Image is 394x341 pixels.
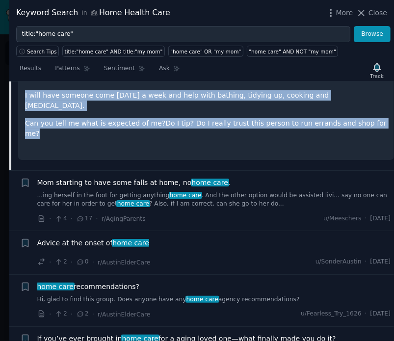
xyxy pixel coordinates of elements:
span: · [71,213,73,224]
button: More [326,8,353,18]
span: 2 [54,258,67,266]
a: Advice at the onset ofhome care [37,238,149,248]
span: [DATE] [370,214,391,223]
span: Results [20,64,41,73]
div: Keyword Search Home Health Care [16,7,170,19]
span: [DATE] [370,310,391,318]
span: r/AustinElderCare [98,311,151,318]
span: · [92,257,94,267]
a: Ask [156,61,184,81]
span: Patterns [55,64,79,73]
a: "home care" AND NOT "my mom" [247,46,339,57]
a: Results [16,61,45,81]
a: title:"home care" AND title:"my mom" [62,46,165,57]
span: home care [36,283,75,290]
div: title:"home care" AND title:"my mom" [65,48,163,55]
span: · [71,257,73,267]
span: Ask [159,64,170,73]
a: "home care" OR "my mom" [168,46,243,57]
span: · [49,309,51,319]
a: home carerecommendations? [37,282,140,292]
span: Mom starting to have some falls at home, no . [37,178,231,188]
span: Sentiment [104,64,135,73]
span: · [365,258,367,266]
button: Close [356,8,387,18]
a: Mom starting to have some falls at home, nohome care. [37,178,231,188]
span: r/AgingParents [102,215,146,222]
span: home care [191,179,229,186]
span: 2 [76,310,88,318]
span: Search Tips [27,48,57,55]
a: Hi, glad to find this group. Does anyone have anyhome careagency recommendations? [37,295,391,304]
a: Patterns [52,61,93,81]
span: · [96,213,98,224]
input: Try a keyword related to your business [16,26,350,43]
span: u/Meeschers [323,214,361,223]
span: Advice at the onset of [37,238,149,248]
span: 17 [76,214,92,223]
span: Close [368,8,387,18]
span: · [71,309,73,319]
span: 2 [54,310,67,318]
span: in [81,9,87,18]
p: I will have someone come [DATE] a week and help with bathing, tidying up, cooking and [MEDICAL_DA... [25,90,387,111]
a: Sentiment [101,61,149,81]
div: Track [370,73,384,79]
p: Can you tell me what is expected of me?Do I tip? Do I really trust this person to run errands and... [25,118,387,139]
div: "home care" AND NOT "my mom" [249,48,336,55]
div: "home care" OR "my mom" [170,48,241,55]
span: · [49,257,51,267]
span: · [49,213,51,224]
span: 4 [54,214,67,223]
span: · [92,309,94,319]
span: · [365,214,367,223]
span: r/AustinElderCare [98,259,151,266]
span: home care [116,200,150,207]
span: u/Fearless_Try_1626 [301,310,361,318]
span: [DATE] [370,258,391,266]
span: More [336,8,353,18]
span: home care [169,192,203,199]
span: home care [112,239,150,247]
button: Browse [354,26,391,43]
span: home care [185,296,219,303]
span: recommendations? [37,282,140,292]
span: u/SonderAustin [315,258,362,266]
button: Track [367,60,387,81]
span: · [365,310,367,318]
span: 0 [76,258,88,266]
a: ...ing herself in the foot for getting anythinghome care. And the other option would be assisted ... [37,191,391,209]
button: Search Tips [16,46,59,57]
